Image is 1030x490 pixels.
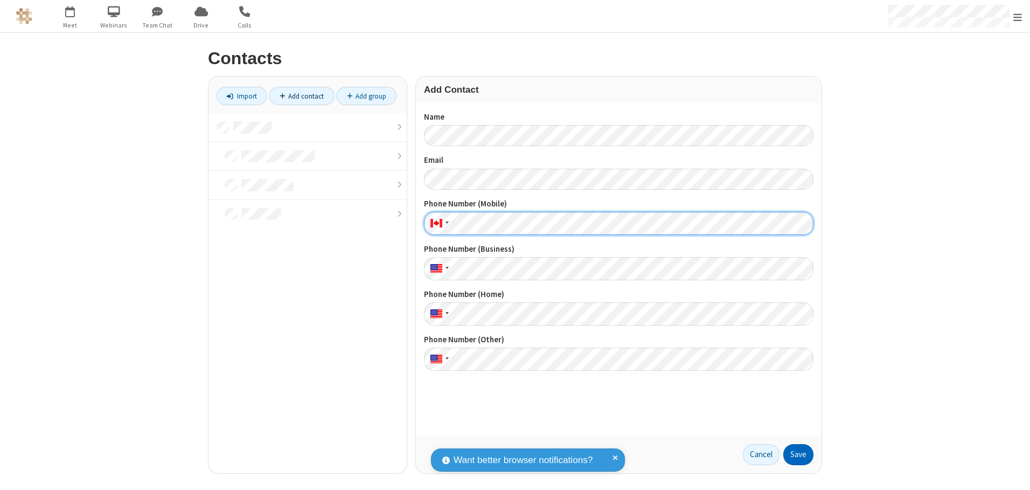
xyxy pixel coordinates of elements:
div: United States: + 1 [424,302,452,326]
span: Meet [50,20,91,30]
h3: Add Contact [424,85,813,95]
span: Drive [181,20,221,30]
label: Phone Number (Other) [424,334,813,346]
span: Want better browser notifications? [454,453,593,467]
span: Team Chat [137,20,178,30]
label: Phone Number (Home) [424,288,813,301]
label: Email [424,154,813,167]
label: Phone Number (Mobile) [424,198,813,210]
a: Import [217,87,267,105]
label: Name [424,111,813,123]
div: Canada: + 1 [424,212,452,235]
a: Add contact [269,87,335,105]
span: Webinars [94,20,134,30]
a: Add group [336,87,396,105]
a: Cancel [743,444,780,466]
h2: Contacts [208,49,822,68]
div: United States: + 1 [424,257,452,280]
img: QA Selenium DO NOT DELETE OR CHANGE [16,8,32,24]
span: Calls [225,20,265,30]
label: Phone Number (Business) [424,243,813,256]
button: Save [783,444,813,466]
div: United States: + 1 [424,348,452,371]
